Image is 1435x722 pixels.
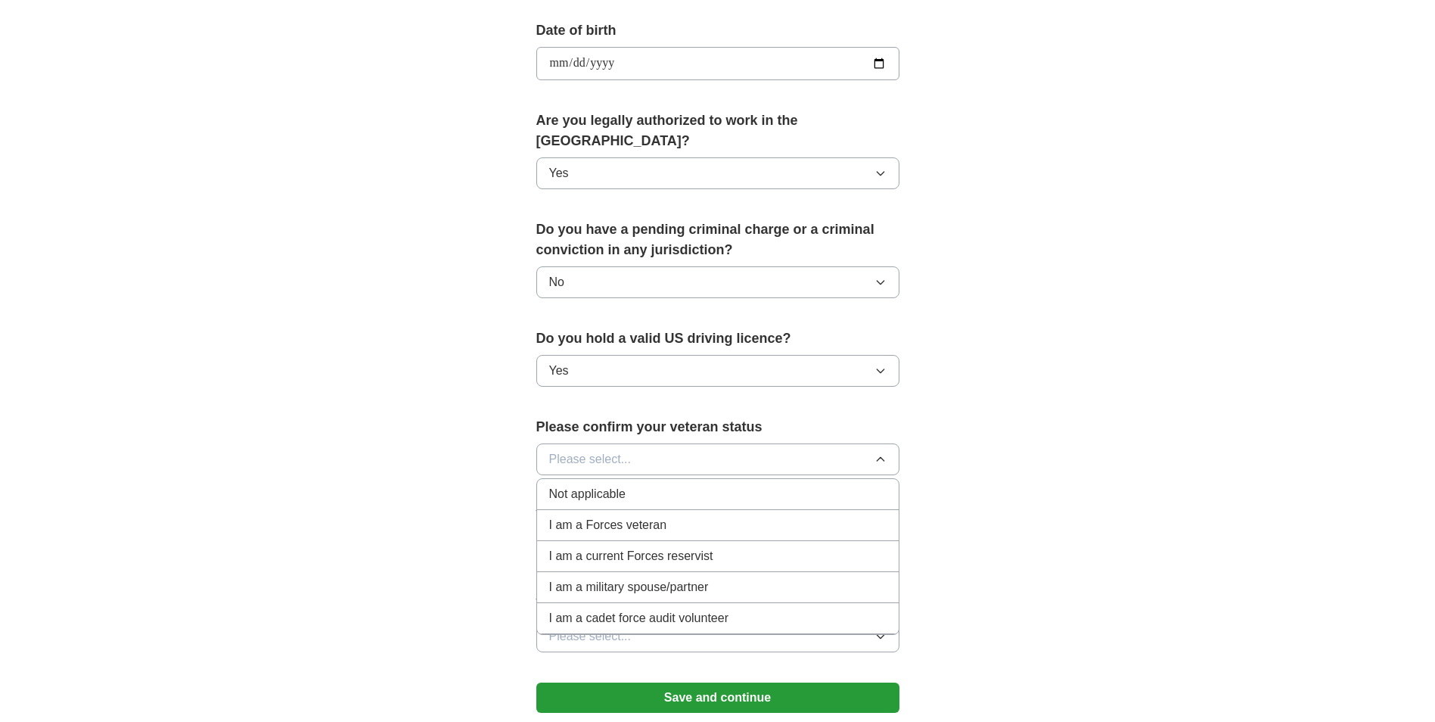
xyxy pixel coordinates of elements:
[549,547,713,565] span: I am a current Forces reservist
[536,621,899,652] button: Please select...
[549,362,569,380] span: Yes
[536,266,899,298] button: No
[536,683,899,713] button: Save and continue
[536,157,899,189] button: Yes
[549,578,709,596] span: I am a military spouse/partner
[536,443,899,475] button: Please select...
[536,219,899,260] label: Do you have a pending criminal charge or a criminal conviction in any jurisdiction?
[549,516,667,534] span: I am a Forces veteran
[536,417,899,437] label: Please confirm your veteran status
[549,273,564,291] span: No
[549,450,632,468] span: Please select...
[549,164,569,182] span: Yes
[536,20,899,41] label: Date of birth
[549,609,728,627] span: I am a cadet force audit volunteer
[536,355,899,387] button: Yes
[536,110,899,151] label: Are you legally authorized to work in the [GEOGRAPHIC_DATA]?
[549,627,632,646] span: Please select...
[549,485,626,503] span: Not applicable
[536,328,899,349] label: Do you hold a valid US driving licence?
